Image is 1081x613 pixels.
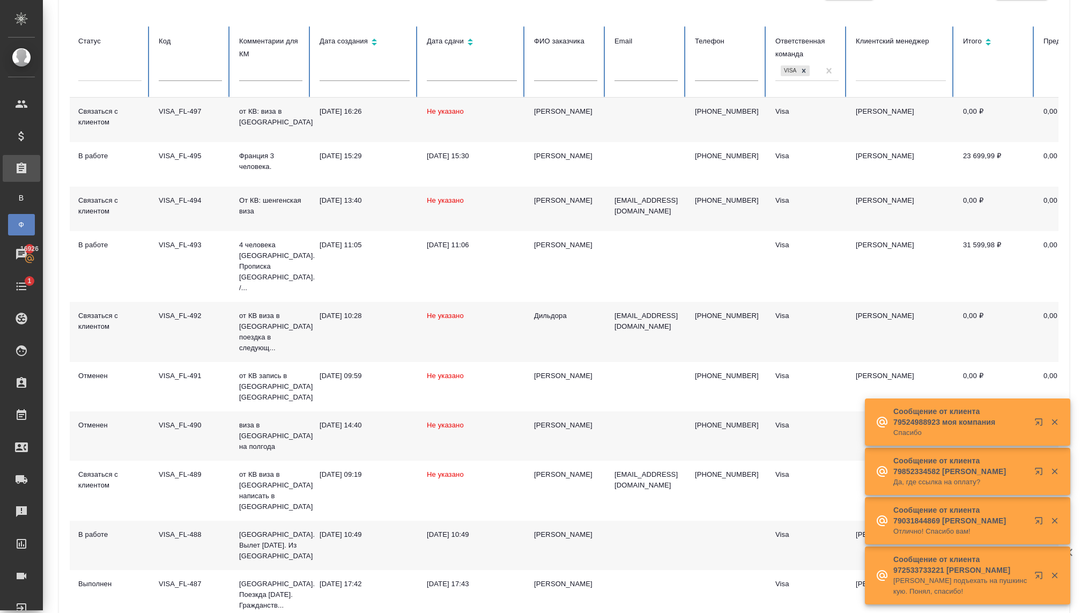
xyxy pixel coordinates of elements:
[534,371,597,381] div: [PERSON_NAME]
[78,240,142,250] div: В работе
[893,406,1027,427] p: Сообщение от клиента 79524988923 моя компания
[893,526,1027,537] p: Отлично! Спасибо вам!
[427,196,464,204] span: Не указано
[427,579,517,589] div: [DATE] 17:43
[534,35,597,48] div: ФИО заказчика
[775,35,839,61] div: Ответственная команда
[775,151,839,161] div: Visa
[427,240,517,250] div: [DATE] 11:06
[847,521,954,570] td: [PERSON_NAME]
[534,529,597,540] div: [PERSON_NAME]
[8,214,35,235] a: Ф
[1043,516,1065,526] button: Закрыть
[239,371,302,403] p: от КВ запись в [GEOGRAPHIC_DATA] [GEOGRAPHIC_DATA]
[856,35,946,48] div: Клиентский менеджер
[239,240,302,293] p: 4 человека [GEOGRAPHIC_DATA]. Прописка [GEOGRAPHIC_DATA]. /...
[78,151,142,161] div: В работе
[239,469,302,512] p: от КВ виза в [GEOGRAPHIC_DATA] написать в [GEOGRAPHIC_DATA]
[320,106,410,117] div: [DATE] 16:26
[239,106,302,128] p: от КВ: виза в [GEOGRAPHIC_DATA]
[1043,417,1065,427] button: Закрыть
[695,106,758,117] p: [PHONE_NUMBER]
[534,420,597,431] div: [PERSON_NAME]
[695,420,758,431] p: [PHONE_NUMBER]
[239,420,302,452] p: виза в [GEOGRAPHIC_DATA] на полгода
[320,311,410,321] div: [DATE] 10:28
[159,195,222,206] div: VISA_FL-494
[13,193,29,203] span: В
[534,311,597,321] div: Дильдора
[954,231,1035,302] td: 31 599,98 ₽
[427,421,464,429] span: Не указано
[775,579,839,589] div: Visa
[954,362,1035,411] td: 0,00 ₽
[534,151,597,161] div: [PERSON_NAME]
[695,469,758,480] p: [PHONE_NUMBER]
[78,529,142,540] div: В работе
[320,35,410,50] div: Сортировка
[954,142,1035,187] td: 23 699,99 ₽
[159,106,222,117] div: VISA_FL-497
[78,469,142,491] div: Связаться с клиентом
[78,195,142,217] div: Связаться с клиентом
[427,107,464,115] span: Не указано
[239,151,302,172] p: Франция 3 человека.
[1043,571,1065,580] button: Закрыть
[847,302,954,362] td: [PERSON_NAME]
[893,477,1027,488] p: Да, где ссылка на оплату?
[427,372,464,380] span: Не указано
[159,529,222,540] div: VISA_FL-488
[847,142,954,187] td: [PERSON_NAME]
[1028,411,1054,437] button: Открыть в новой вкладке
[775,529,839,540] div: Visa
[159,420,222,431] div: VISA_FL-490
[893,427,1027,438] p: Спасибо
[78,371,142,381] div: Отменен
[14,243,45,254] span: 16926
[847,362,954,411] td: [PERSON_NAME]
[159,35,222,48] div: Код
[3,241,40,268] a: 16926
[320,195,410,206] div: [DATE] 13:40
[21,276,38,286] span: 1
[954,187,1035,231] td: 0,00 ₽
[614,35,678,48] div: Email
[775,371,839,381] div: Visa
[78,35,142,48] div: Статус
[159,579,222,589] div: VISA_FL-487
[534,106,597,117] div: [PERSON_NAME]
[159,469,222,480] div: VISA_FL-489
[239,311,302,353] p: от КВ виза в [GEOGRAPHIC_DATA] поездка в следующ...
[8,187,35,209] a: В
[1028,510,1054,536] button: Открыть в новой вкладке
[239,35,302,61] div: Комментарии для КМ
[614,195,678,217] p: [EMAIL_ADDRESS][DOMAIN_NAME]
[695,311,758,321] p: [PHONE_NUMBER]
[775,240,839,250] div: Visa
[320,240,410,250] div: [DATE] 11:05
[427,35,517,50] div: Сортировка
[1043,467,1065,476] button: Закрыть
[954,302,1035,362] td: 0,00 ₽
[534,579,597,589] div: [PERSON_NAME]
[534,195,597,206] div: [PERSON_NAME]
[159,240,222,250] div: VISA_FL-493
[78,579,142,589] div: Выполнен
[893,575,1027,597] p: [PERSON_NAME] подъехать на пушкинскую. Понял, спасибо!
[320,420,410,431] div: [DATE] 14:40
[695,371,758,381] p: [PHONE_NUMBER]
[159,151,222,161] div: VISA_FL-495
[963,35,1026,50] div: Сортировка
[695,195,758,206] p: [PHONE_NUMBER]
[534,469,597,480] div: [PERSON_NAME]
[775,195,839,206] div: Visa
[13,219,29,230] span: Ф
[695,35,758,48] div: Телефон
[847,98,954,142] td: [PERSON_NAME]
[320,579,410,589] div: [DATE] 17:42
[239,529,302,562] p: [GEOGRAPHIC_DATA]. Вылет [DATE]. Из [GEOGRAPHIC_DATA]
[239,195,302,217] p: От КВ: шенгенская виза
[847,231,954,302] td: [PERSON_NAME]
[954,98,1035,142] td: 0,00 ₽
[775,106,839,117] div: Visa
